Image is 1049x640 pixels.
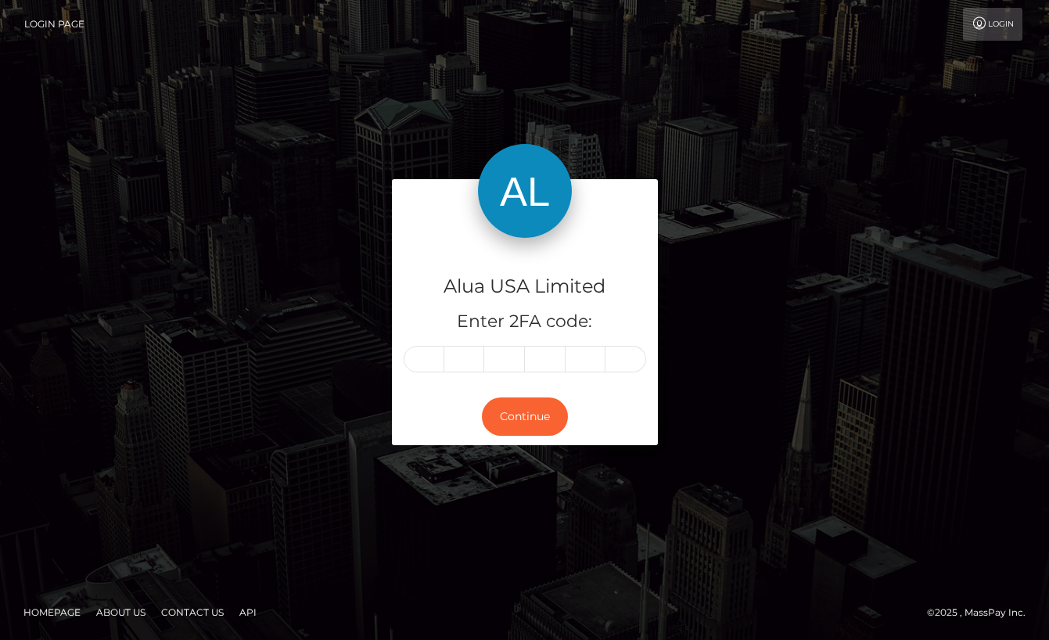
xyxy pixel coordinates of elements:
[404,310,646,334] h5: Enter 2FA code:
[927,604,1037,621] div: © 2025 , MassPay Inc.
[404,273,646,300] h4: Alua USA Limited
[482,397,568,436] button: Continue
[155,600,230,624] a: Contact Us
[90,600,152,624] a: About Us
[24,8,84,41] a: Login Page
[17,600,87,624] a: Homepage
[963,8,1022,41] a: Login
[233,600,263,624] a: API
[478,144,572,238] img: Alua USA Limited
